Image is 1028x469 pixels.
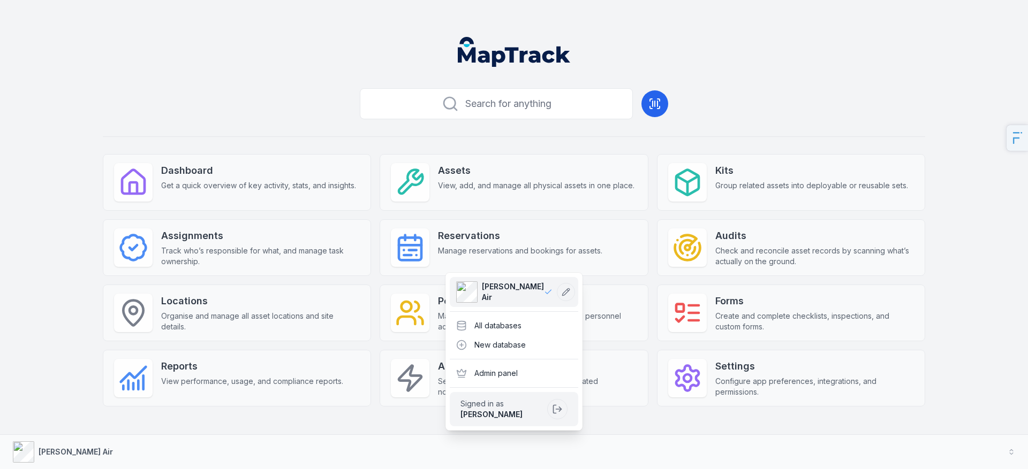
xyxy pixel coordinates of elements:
[482,281,544,303] span: [PERSON_NAME] Air
[450,316,578,335] div: All databases
[460,398,543,409] span: Signed in as
[39,447,113,456] strong: [PERSON_NAME] Air
[460,410,523,419] strong: [PERSON_NAME]
[445,273,583,430] div: [PERSON_NAME] Air
[450,335,578,355] div: New database
[450,364,578,383] div: Admin panel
